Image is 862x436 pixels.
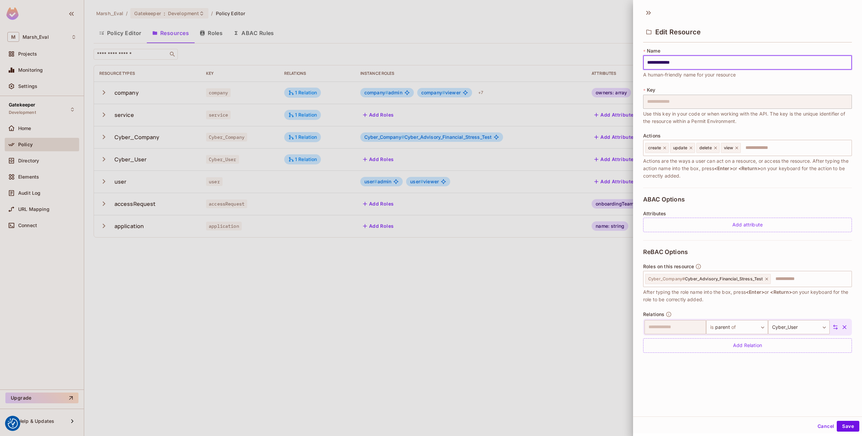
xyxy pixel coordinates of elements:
[8,418,18,429] button: Consent Preferences
[670,143,695,153] div: update
[768,320,830,334] div: Cyber_User
[738,165,760,171] span: <Return>
[815,421,837,432] button: Cancel
[8,418,18,429] img: Revisit consent button
[655,28,701,36] span: Edit Resource
[648,276,763,282] span: Cyber_Advisory_Financial_Stress_Test
[648,276,685,281] span: Cyber_Company #
[647,87,655,93] span: Key
[696,143,720,153] div: delete
[770,289,792,295] span: <Return>
[746,289,764,295] span: <Enter>
[643,211,666,216] span: Attributes
[643,71,736,79] span: A human-friendly name for your resource
[643,110,852,125] span: Use this key in your code or when working with the API. The key is the unique identifier of the r...
[721,143,741,153] div: view
[645,274,771,284] div: Cyber_Company#Cyber_Advisory_Financial_Stress_Test
[724,145,733,151] span: view
[837,421,859,432] button: Save
[645,143,669,153] div: create
[673,145,687,151] span: update
[648,145,661,151] span: create
[699,145,712,151] span: delete
[643,249,688,255] span: ReBAC Options
[643,196,685,203] span: ABAC Options
[706,320,768,334] div: parent
[643,288,852,303] span: After typing the role name into the box, press or on your keyboard for the role to be correctly a...
[643,312,664,317] span: Relations
[714,165,733,171] span: <Enter>
[647,48,660,54] span: Name
[643,157,852,180] span: Actions are the ways a user can act on a resource, or access the resource. After typing the actio...
[643,218,852,232] div: Add attribute
[643,338,852,353] div: Add Relation
[730,322,736,333] span: of
[643,264,694,269] span: Roles on this resource
[710,322,715,333] span: is
[643,133,661,138] span: Actions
